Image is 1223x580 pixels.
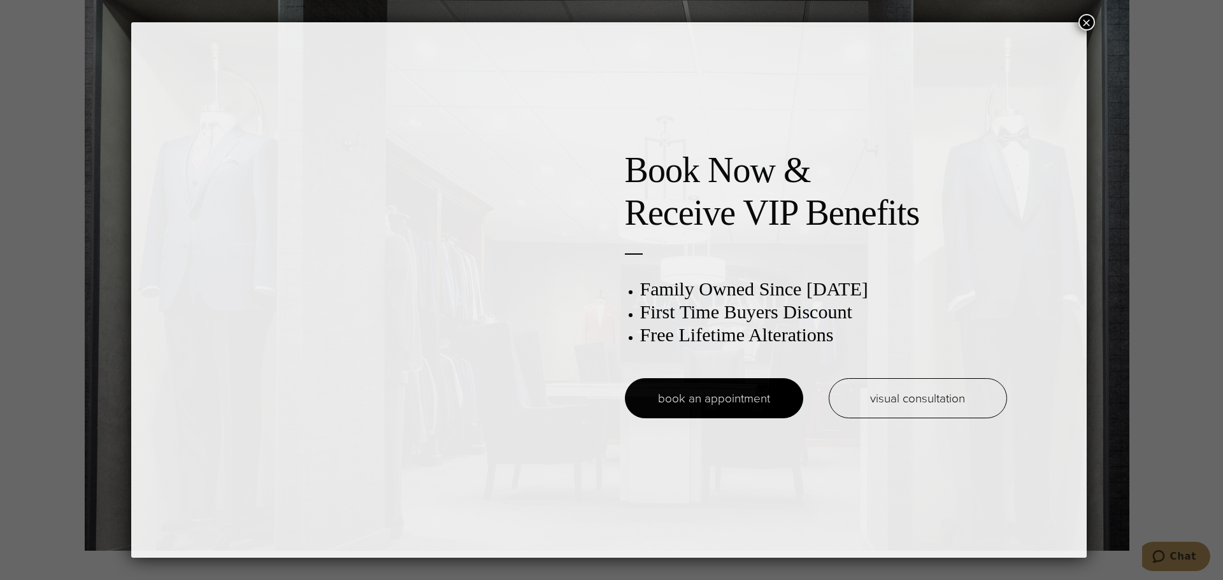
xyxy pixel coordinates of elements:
[640,301,1007,323] h3: First Time Buyers Discount
[1078,14,1095,31] button: Close
[640,278,1007,301] h3: Family Owned Since [DATE]
[28,9,54,20] span: Chat
[625,149,1007,234] h2: Book Now & Receive VIP Benefits
[625,378,803,418] a: book an appointment
[829,378,1007,418] a: visual consultation
[640,323,1007,346] h3: Free Lifetime Alterations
